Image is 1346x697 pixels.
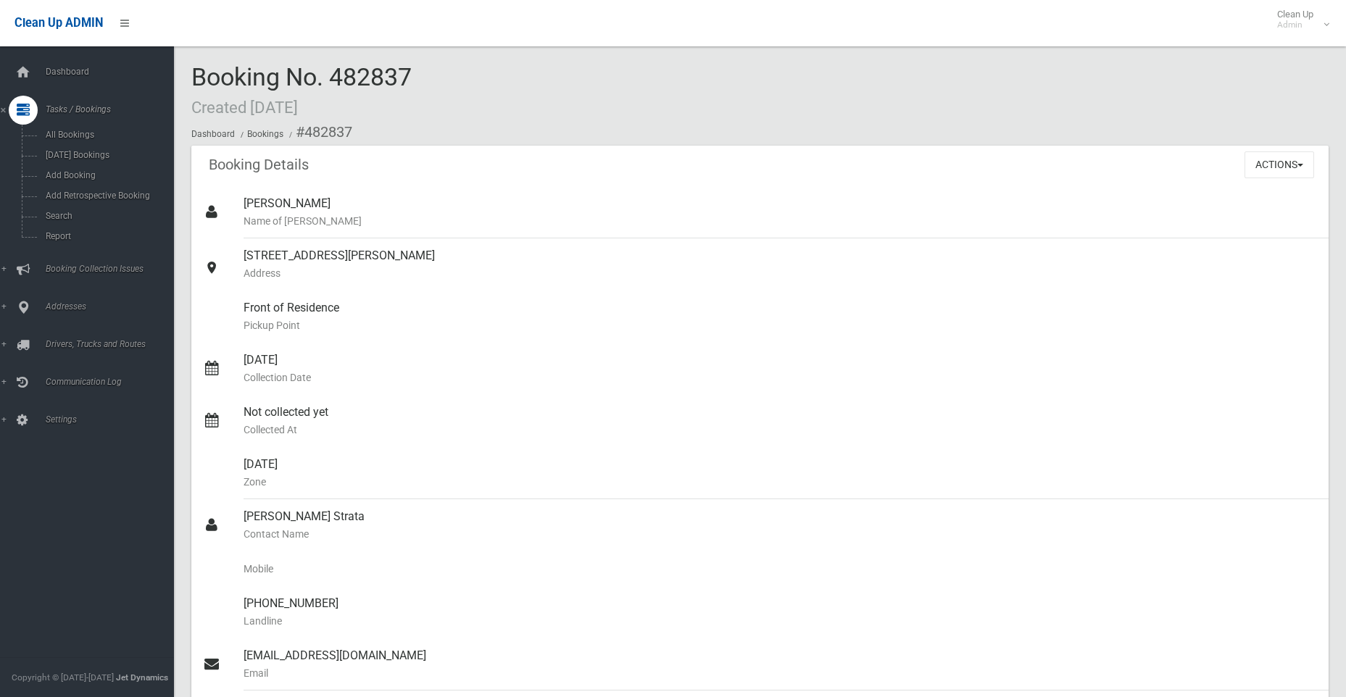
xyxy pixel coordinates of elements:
[41,150,173,160] span: [DATE] Bookings
[41,67,185,77] span: Dashboard
[14,16,103,30] span: Clean Up ADMIN
[244,586,1317,638] div: [PHONE_NUMBER]
[244,447,1317,499] div: [DATE]
[41,339,185,349] span: Drivers, Trucks and Routes
[244,612,1317,630] small: Landline
[41,301,185,312] span: Addresses
[244,664,1317,682] small: Email
[41,130,173,140] span: All Bookings
[244,560,1317,577] small: Mobile
[1245,151,1314,178] button: Actions
[244,369,1317,386] small: Collection Date
[244,238,1317,291] div: [STREET_ADDRESS][PERSON_NAME]
[41,170,173,180] span: Add Booking
[191,129,235,139] a: Dashboard
[41,231,173,241] span: Report
[244,525,1317,543] small: Contact Name
[12,672,114,683] span: Copyright © [DATE]-[DATE]
[244,291,1317,343] div: Front of Residence
[41,191,173,201] span: Add Retrospective Booking
[1270,9,1328,30] span: Clean Up
[244,212,1317,230] small: Name of [PERSON_NAME]
[244,473,1317,491] small: Zone
[244,186,1317,238] div: [PERSON_NAME]
[244,638,1317,690] div: [EMAIL_ADDRESS][DOMAIN_NAME]
[41,264,185,274] span: Booking Collection Issues
[191,151,326,179] header: Booking Details
[286,119,352,146] li: #482837
[1277,20,1313,30] small: Admin
[41,377,185,387] span: Communication Log
[247,129,283,139] a: Bookings
[191,62,412,119] span: Booking No. 482837
[244,264,1317,282] small: Address
[244,499,1317,551] div: [PERSON_NAME] Strata
[244,343,1317,395] div: [DATE]
[41,104,185,114] span: Tasks / Bookings
[191,638,1329,690] a: [EMAIL_ADDRESS][DOMAIN_NAME]Email
[41,414,185,425] span: Settings
[244,395,1317,447] div: Not collected yet
[41,211,173,221] span: Search
[191,98,298,117] small: Created [DATE]
[244,317,1317,334] small: Pickup Point
[244,421,1317,438] small: Collected At
[116,672,168,683] strong: Jet Dynamics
